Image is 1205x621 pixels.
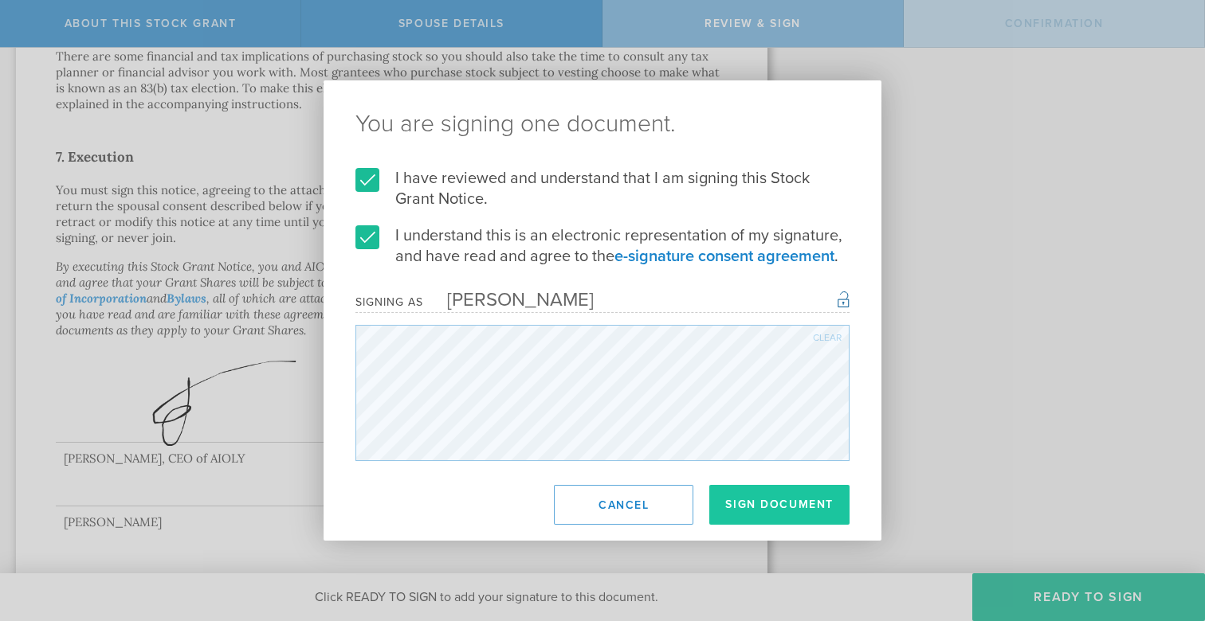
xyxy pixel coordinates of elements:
label: I have reviewed and understand that I am signing this Stock Grant Notice. [355,168,850,209]
a: e-signature consent agreement [614,247,834,266]
button: Cancel [554,485,693,525]
ng-pluralize: You are signing one document. [355,112,850,136]
div: Signing as [355,295,423,309]
label: I understand this is an electronic representation of my signature, and have read and agree to the . [355,225,850,267]
button: Sign Document [709,485,850,525]
div: [PERSON_NAME] [423,288,594,311]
